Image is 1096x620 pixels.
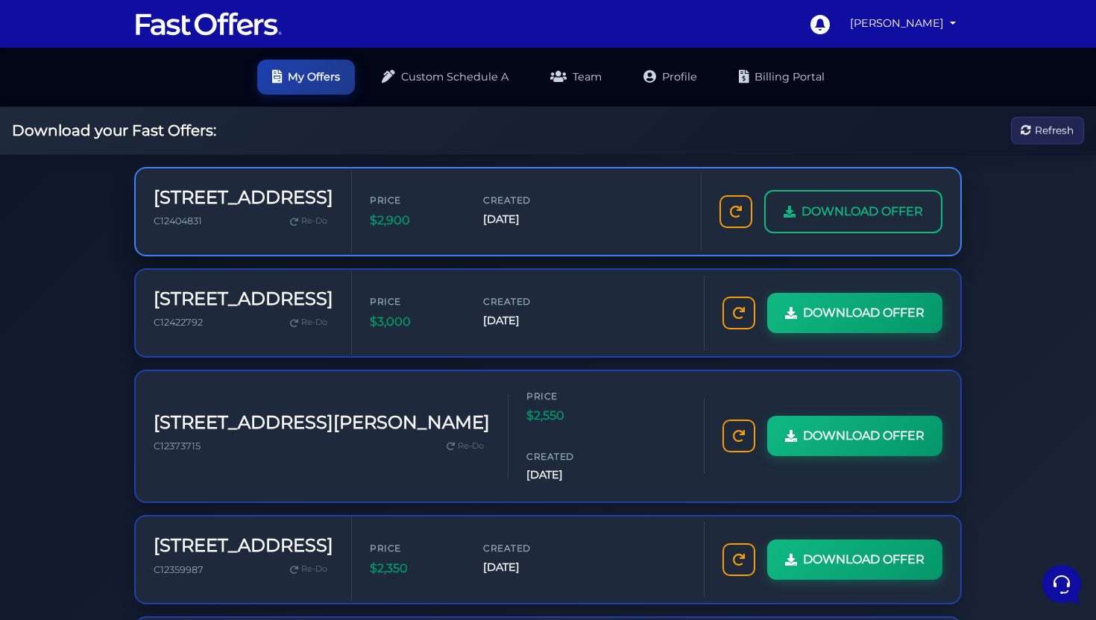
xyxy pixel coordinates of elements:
[1011,117,1084,145] button: Refresh
[12,12,251,60] h2: Hello [PERSON_NAME] 👋
[483,193,573,207] span: Created
[483,559,573,576] span: [DATE]
[48,107,78,137] img: dark
[24,107,54,137] img: dark
[301,316,327,329] span: Re-Do
[12,478,104,513] button: Home
[24,149,274,179] button: Start a Conversation
[441,437,490,456] a: Re-Do
[1035,122,1074,139] span: Refresh
[483,211,573,228] span: [DATE]
[370,193,459,207] span: Price
[154,317,203,328] span: C12422792
[257,60,355,95] a: My Offers
[186,209,274,221] a: Open Help Center
[1039,562,1084,607] iframe: Customerly Messenger Launcher
[483,541,573,555] span: Created
[301,215,327,228] span: Re-Do
[767,540,942,580] a: DOWNLOAD OFFER
[154,288,333,310] h3: [STREET_ADDRESS]
[154,187,333,209] h3: [STREET_ADDRESS]
[12,121,216,139] h2: Download your Fast Offers:
[24,83,121,95] span: Your Conversations
[483,312,573,329] span: [DATE]
[241,83,274,95] a: See all
[526,466,616,484] span: [DATE]
[526,406,616,426] span: $2,550
[367,60,523,95] a: Custom Schedule A
[154,440,201,452] span: C12373715
[764,190,942,233] a: DOWNLOAD OFFER
[844,9,962,38] a: [PERSON_NAME]
[458,440,484,453] span: Re-Do
[284,212,333,231] a: Re-Do
[154,215,202,227] span: C12404831
[803,426,925,446] span: DOWNLOAD OFFER
[301,563,327,576] span: Re-Do
[284,313,333,332] a: Re-Do
[526,449,616,464] span: Created
[370,541,459,555] span: Price
[154,535,333,557] h3: [STREET_ADDRESS]
[231,499,251,513] p: Help
[724,60,840,95] a: Billing Portal
[284,560,333,579] a: Re-Do
[370,294,459,309] span: Price
[370,211,459,230] span: $2,900
[128,499,171,513] p: Messages
[801,202,923,221] span: DOWNLOAD OFFER
[483,294,573,309] span: Created
[535,60,617,95] a: Team
[767,293,942,333] a: DOWNLOAD OFFER
[104,478,195,513] button: Messages
[24,209,101,221] span: Find an Answer
[370,312,459,332] span: $3,000
[34,241,244,256] input: Search for an Article...
[154,412,490,434] h3: [STREET_ADDRESS][PERSON_NAME]
[154,564,204,575] span: C12359987
[526,389,616,403] span: Price
[107,158,209,170] span: Start a Conversation
[803,550,925,569] span: DOWNLOAD OFFER
[370,559,459,578] span: $2,350
[195,478,286,513] button: Help
[629,60,712,95] a: Profile
[45,499,70,513] p: Home
[803,303,925,323] span: DOWNLOAD OFFER
[767,416,942,456] a: DOWNLOAD OFFER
